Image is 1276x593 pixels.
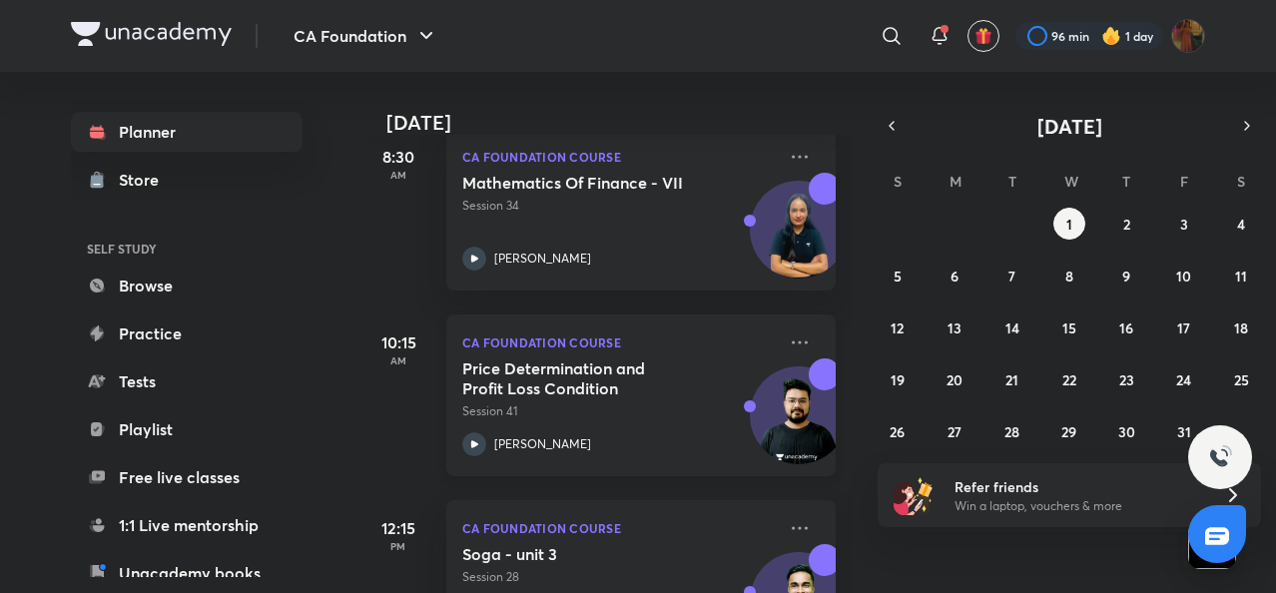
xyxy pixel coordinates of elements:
p: Session 41 [462,402,776,420]
button: October 19, 2025 [882,363,914,395]
abbr: October 7, 2025 [1008,267,1015,286]
button: October 28, 2025 [996,415,1028,447]
abbr: October 5, 2025 [894,267,902,286]
button: avatar [967,20,999,52]
abbr: October 18, 2025 [1234,318,1248,337]
img: referral [894,475,934,515]
abbr: Wednesday [1064,172,1078,191]
abbr: October 14, 2025 [1005,318,1019,337]
abbr: Sunday [894,172,902,191]
a: Unacademy books [71,553,303,593]
button: October 23, 2025 [1110,363,1142,395]
button: October 6, 2025 [939,260,970,292]
button: October 11, 2025 [1225,260,1257,292]
p: Session 34 [462,197,776,215]
h4: [DATE] [386,111,856,135]
button: October 15, 2025 [1053,311,1085,343]
img: ttu [1208,445,1232,469]
button: October 27, 2025 [939,415,970,447]
button: October 9, 2025 [1110,260,1142,292]
abbr: October 29, 2025 [1061,422,1076,441]
abbr: October 27, 2025 [948,422,961,441]
img: gungun Raj [1171,19,1205,53]
abbr: October 9, 2025 [1122,267,1130,286]
abbr: Monday [950,172,961,191]
a: 1:1 Live mentorship [71,505,303,545]
button: [DATE] [906,112,1233,140]
button: October 2, 2025 [1110,208,1142,240]
a: Store [71,160,303,200]
abbr: October 22, 2025 [1062,370,1076,389]
h5: Mathematics Of Finance - VII [462,173,711,193]
abbr: October 11, 2025 [1235,267,1247,286]
button: October 22, 2025 [1053,363,1085,395]
abbr: October 17, 2025 [1177,318,1190,337]
img: streak [1101,26,1121,46]
button: October 12, 2025 [882,311,914,343]
abbr: October 12, 2025 [891,318,904,337]
img: Avatar [751,192,847,288]
button: October 1, 2025 [1053,208,1085,240]
button: October 5, 2025 [882,260,914,292]
p: [PERSON_NAME] [494,435,591,453]
abbr: October 26, 2025 [890,422,905,441]
h6: Refer friends [955,476,1200,497]
button: CA Foundation [282,16,450,56]
abbr: October 6, 2025 [951,267,958,286]
abbr: October 20, 2025 [947,370,962,389]
a: Tests [71,361,303,401]
abbr: October 2, 2025 [1123,215,1130,234]
button: October 3, 2025 [1168,208,1200,240]
h5: 12:15 [358,516,438,540]
button: October 8, 2025 [1053,260,1085,292]
abbr: October 28, 2025 [1004,422,1019,441]
abbr: Thursday [1122,172,1130,191]
abbr: October 21, 2025 [1005,370,1018,389]
abbr: October 1, 2025 [1066,215,1072,234]
p: CA Foundation Course [462,330,776,354]
abbr: October 25, 2025 [1234,370,1249,389]
button: October 26, 2025 [882,415,914,447]
span: [DATE] [1037,113,1102,140]
abbr: October 3, 2025 [1180,215,1188,234]
abbr: October 16, 2025 [1119,318,1133,337]
button: October 25, 2025 [1225,363,1257,395]
a: Company Logo [71,22,232,51]
button: October 17, 2025 [1168,311,1200,343]
p: CA Foundation Course [462,145,776,169]
p: PM [358,540,438,552]
button: October 24, 2025 [1168,363,1200,395]
abbr: October 31, 2025 [1177,422,1191,441]
abbr: Friday [1180,172,1188,191]
p: AM [358,169,438,181]
abbr: October 23, 2025 [1119,370,1134,389]
h5: Soga - unit 3 [462,544,711,564]
abbr: October 10, 2025 [1176,267,1191,286]
a: Practice [71,313,303,353]
abbr: Saturday [1237,172,1245,191]
abbr: October 13, 2025 [948,318,961,337]
abbr: October 4, 2025 [1237,215,1245,234]
button: October 4, 2025 [1225,208,1257,240]
abbr: October 8, 2025 [1065,267,1073,286]
img: avatar [974,27,992,45]
button: October 30, 2025 [1110,415,1142,447]
button: October 21, 2025 [996,363,1028,395]
p: Win a laptop, vouchers & more [955,497,1200,515]
h5: 8:30 [358,145,438,169]
a: Browse [71,266,303,305]
button: October 18, 2025 [1225,311,1257,343]
h5: 10:15 [358,330,438,354]
h5: Price Determination and Profit Loss Condition [462,358,711,398]
button: October 31, 2025 [1168,415,1200,447]
a: Free live classes [71,457,303,497]
p: [PERSON_NAME] [494,250,591,268]
a: Playlist [71,409,303,449]
div: Store [119,168,171,192]
img: Company Logo [71,22,232,46]
button: October 7, 2025 [996,260,1028,292]
abbr: October 24, 2025 [1176,370,1191,389]
h6: SELF STUDY [71,232,303,266]
button: October 13, 2025 [939,311,970,343]
p: Session 28 [462,568,776,586]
